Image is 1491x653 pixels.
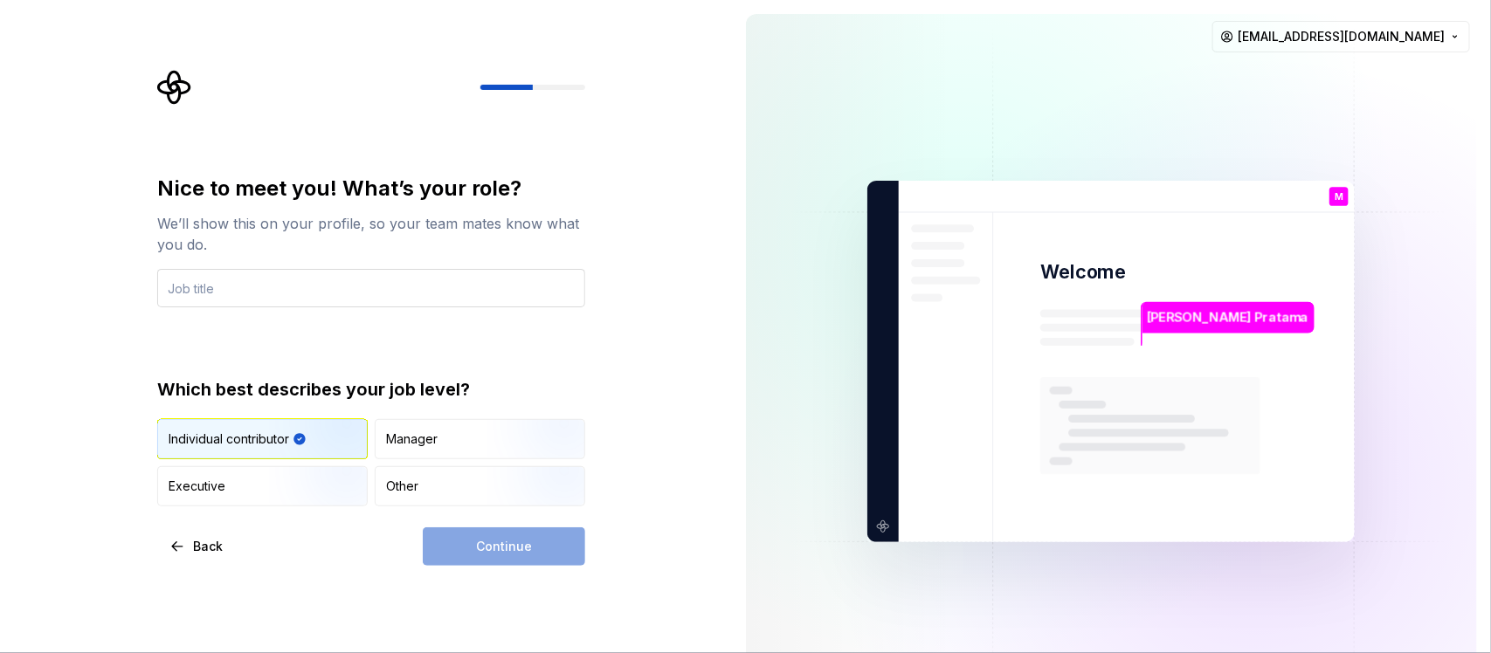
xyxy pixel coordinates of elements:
div: Individual contributor [169,430,289,448]
input: Job title [157,269,585,307]
div: Which best describes your job level? [157,377,585,402]
div: Other [386,478,418,495]
p: Welcome [1040,259,1126,285]
div: Executive [169,478,225,495]
p: [PERSON_NAME] Pratama [1148,308,1309,327]
div: Manager [386,430,438,448]
p: M [1335,192,1343,202]
span: Back [193,538,223,555]
span: [EMAIL_ADDRESS][DOMAIN_NAME] [1238,28,1445,45]
svg: Supernova Logo [157,70,192,105]
div: Nice to meet you! What’s your role? [157,175,585,203]
div: We’ll show this on your profile, so your team mates know what you do. [157,213,585,255]
button: Back [157,527,238,566]
button: [EMAIL_ADDRESS][DOMAIN_NAME] [1212,21,1470,52]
